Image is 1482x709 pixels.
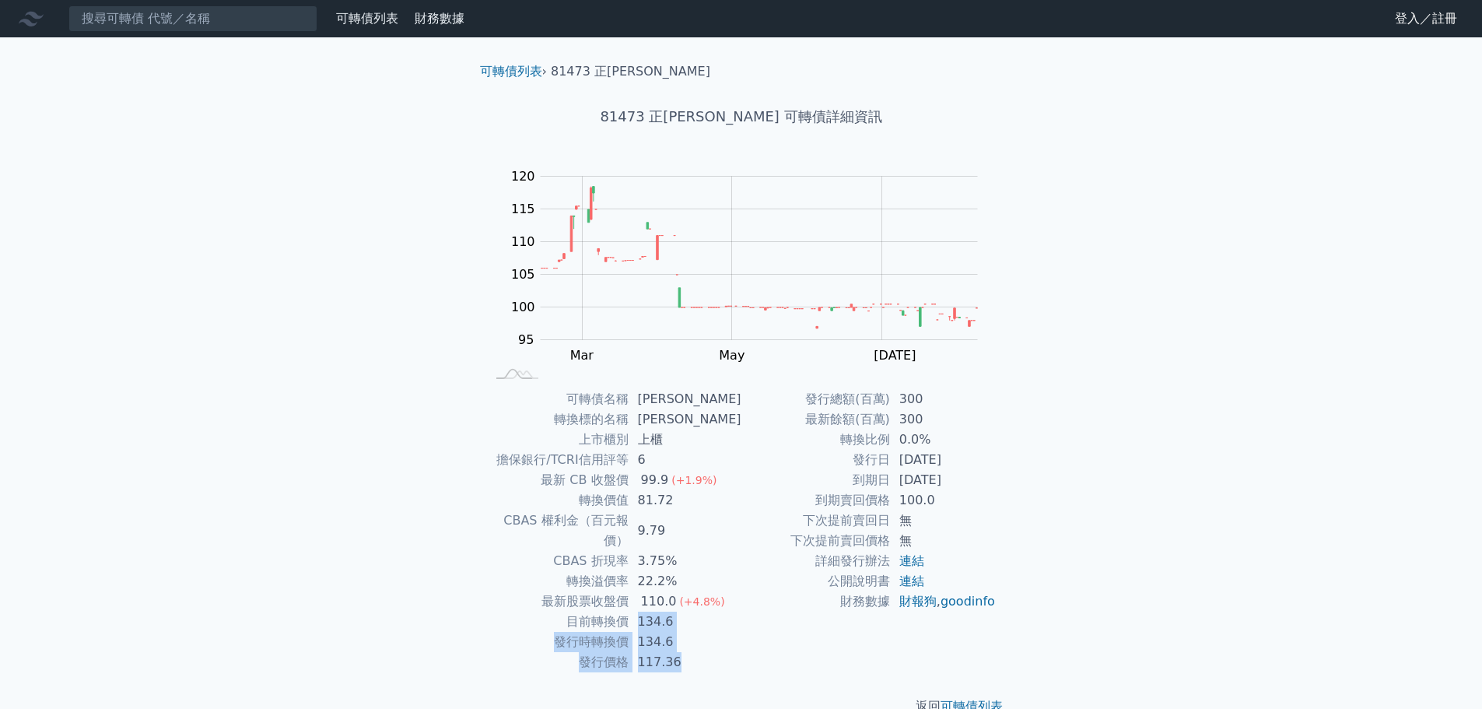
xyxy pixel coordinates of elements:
[741,450,890,470] td: 發行日
[511,267,535,282] tspan: 105
[486,652,629,672] td: 發行價格
[899,553,924,568] a: 連結
[741,389,890,409] td: 發行總額(百萬)
[741,430,890,450] td: 轉換比例
[890,531,997,551] td: 無
[899,574,924,588] a: 連結
[486,430,629,450] td: 上市櫃別
[511,234,535,249] tspan: 110
[511,202,535,216] tspan: 115
[741,470,890,490] td: 到期日
[679,595,724,608] span: (+4.8%)
[486,490,629,511] td: 轉換價值
[899,594,937,609] a: 財報狗
[551,62,710,81] li: 81473 正[PERSON_NAME]
[486,632,629,652] td: 發行時轉換價
[629,571,741,591] td: 22.2%
[486,389,629,409] td: 可轉債名稱
[629,430,741,450] td: 上櫃
[486,571,629,591] td: 轉換溢價率
[468,106,1015,128] h1: 81473 正[PERSON_NAME] 可轉債詳細資訊
[1404,634,1482,709] iframe: Chat Widget
[629,511,741,551] td: 9.79
[480,62,547,81] li: ›
[486,511,629,551] td: CBAS 權利金（百元報價）
[741,571,890,591] td: 公開說明書
[741,490,890,511] td: 到期賣回價格
[511,300,535,314] tspan: 100
[638,591,680,612] div: 110.0
[874,348,916,363] tspan: [DATE]
[518,332,534,347] tspan: 95
[941,594,995,609] a: goodinfo
[629,409,741,430] td: [PERSON_NAME]
[890,511,997,531] td: 無
[480,64,542,79] a: 可轉債列表
[741,531,890,551] td: 下次提前賣回價格
[629,632,741,652] td: 134.6
[68,5,317,32] input: 搜尋可轉債 代號／名稱
[486,450,629,470] td: 擔保銀行/TCRI信用評等
[890,389,997,409] td: 300
[503,169,1001,395] g: Chart
[719,348,745,363] tspan: May
[486,409,629,430] td: 轉換標的名稱
[890,450,997,470] td: [DATE]
[638,470,672,490] div: 99.9
[741,551,890,571] td: 詳細發行辦法
[1404,634,1482,709] div: 聊天小工具
[415,11,464,26] a: 財務數據
[890,409,997,430] td: 300
[486,551,629,571] td: CBAS 折現率
[511,169,535,184] tspan: 120
[629,450,741,470] td: 6
[629,652,741,672] td: 117.36
[336,11,398,26] a: 可轉債列表
[1382,6,1470,31] a: 登入／註冊
[629,551,741,571] td: 3.75%
[570,348,594,363] tspan: Mar
[629,612,741,632] td: 134.6
[486,591,629,612] td: 最新股票收盤價
[671,474,716,486] span: (+1.9%)
[890,591,997,612] td: ,
[486,612,629,632] td: 目前轉換價
[629,490,741,511] td: 81.72
[890,430,997,450] td: 0.0%
[741,511,890,531] td: 下次提前賣回日
[890,490,997,511] td: 100.0
[486,470,629,490] td: 最新 CB 收盤價
[741,591,890,612] td: 財務數據
[629,389,741,409] td: [PERSON_NAME]
[741,409,890,430] td: 最新餘額(百萬)
[890,470,997,490] td: [DATE]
